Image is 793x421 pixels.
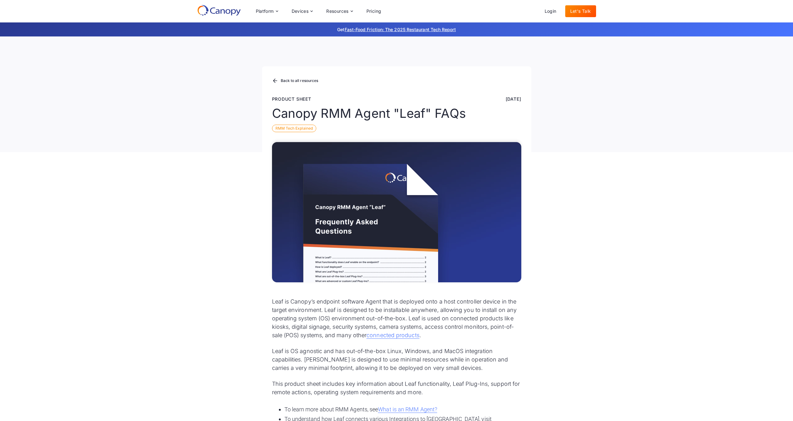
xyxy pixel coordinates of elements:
[256,9,274,13] div: Platform
[272,106,521,121] h1: Canopy RMM Agent "Leaf" FAQs
[272,297,521,339] p: Leaf is Canopy’s endpoint software Agent that is deployed onto a host controller device in the ta...
[292,9,309,13] div: Devices
[326,9,349,13] div: Resources
[366,332,419,339] a: connected products
[345,27,456,32] a: Fast-Food Friction: The 2025 Restaurant Tech Report
[281,79,318,83] div: Back to all resources
[321,5,357,17] div: Resources
[272,125,316,132] div: RMM Tech Explained
[272,380,521,396] p: This product sheet includes key information about Leaf functionality, Leaf Plug-Ins, support for ...
[565,5,596,17] a: Let's Talk
[272,347,521,372] p: Leaf is OS agnostic and has out-of-the-box Linux, Windows, and MacOS integration capabilities. [P...
[244,26,549,33] p: Get
[272,77,318,85] a: Back to all resources
[361,5,386,17] a: Pricing
[287,5,318,17] div: Devices
[378,406,437,413] a: What is an RMM Agent?
[540,5,561,17] a: Login
[272,96,311,102] div: Product sheet
[284,405,521,414] li: To learn more about RMM Agents, see ‍
[251,5,283,17] div: Platform
[506,96,521,102] div: [DATE]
